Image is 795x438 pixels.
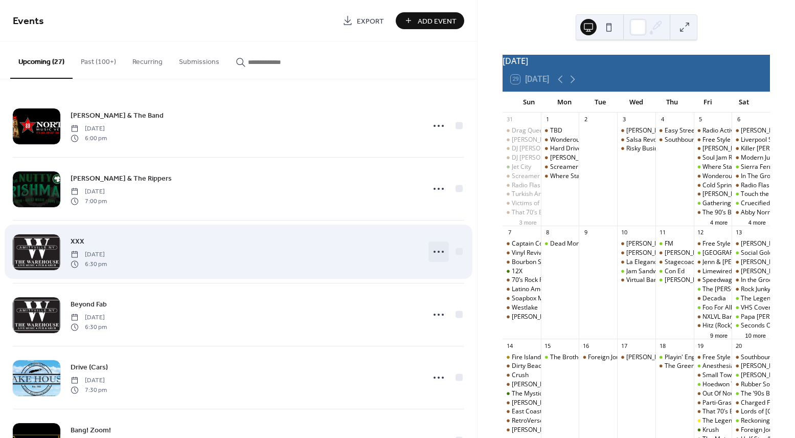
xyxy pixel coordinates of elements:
div: 9 [582,229,589,236]
div: 4 [658,116,666,123]
div: Cruecified/Bulletproof [732,199,770,208]
div: Crush [512,371,529,380]
div: La Elegancia De La Salsa [617,258,655,267]
button: Recurring [124,41,171,78]
div: Dirty Beaches [503,362,541,370]
div: [PERSON_NAME] [741,239,789,248]
div: Jam Sandwich [626,267,666,276]
div: Small Town Gig [694,371,732,380]
a: XXX [71,235,84,247]
div: Tiberius Marty Gras and Gary”The Fonz of R&R” Colter! [655,276,694,284]
button: 4 more [744,217,770,226]
div: [PERSON_NAME] Duo [512,313,573,321]
div: 12X [512,267,523,276]
div: Social Gold [732,249,770,257]
div: DJ [PERSON_NAME] [512,144,567,153]
div: Easy Street [655,126,694,135]
div: Ashley McBryde [503,426,541,434]
div: Anesthesia/War Pigs [702,362,761,370]
div: Thu [654,92,690,113]
div: Decadia [702,294,726,303]
div: Con Ed [665,267,685,276]
div: Where Stars Collide [694,163,732,171]
span: 6:00 pm [71,134,107,143]
div: Fire Island Lighthouse 200th Anniversary Celebration/Just Sixties [512,353,694,362]
div: [DATE] [503,55,770,67]
span: XXX [71,236,84,247]
div: 70’s Rock Parade [503,276,541,284]
div: Limewired [702,267,732,276]
div: Southbound (Country) [665,136,727,144]
span: 6:30 pm [71,322,107,332]
div: Salsa Revolution [617,136,655,144]
div: Playin' English [655,353,694,362]
div: 19 [697,342,705,349]
a: Beyond Fab [71,298,107,310]
div: Soapbox Messiah [512,294,562,303]
div: Jenn & [PERSON_NAME] [702,258,770,267]
div: Salsa Revolution [626,136,673,144]
div: Sun [511,92,547,113]
div: George Cintron & Craig Hopping [503,380,541,389]
span: Export [357,16,384,27]
div: Speedwagon/Bryan Adams (REO Speedwagon/Bryan Adams Tribute) [694,276,732,284]
div: 31 [506,116,513,123]
div: Papa Roach & Rise Against: Rise of the Roach Tour [732,313,770,321]
div: 14 [506,342,513,349]
div: Soul Jam Revue [694,154,732,162]
div: Liverpool Schuffle (Beatles) [732,136,770,144]
div: Ricardo (Steel Drums) [617,239,655,248]
div: Fri [690,92,726,113]
span: [DATE] [71,124,107,134]
div: Seconds Out (Genesis) [732,321,770,330]
div: Radio Active [694,126,732,135]
button: 9 more [706,331,732,339]
div: Captain Cool Band (AKA Jimmy Kenny & The Pirate Beach Band) [503,239,541,248]
div: 70’s Rock Parade [512,276,560,284]
div: Foreign Journey [579,353,617,362]
a: Bang! Zoom! [71,424,111,436]
div: Dead Mondays Featuring MK - Ultra [550,239,652,248]
span: 7:00 pm [71,196,107,206]
div: Wonderous Stories [702,172,757,181]
div: The 90’s Band [694,208,732,217]
div: Risky Business (Oldies) [617,144,655,153]
div: Small Town Gig [702,371,746,380]
div: 13 [735,229,742,236]
div: The Green Project [655,362,694,370]
div: Con Ed [655,267,694,276]
div: Screamer of the Week [541,163,579,171]
div: Krush [694,426,732,434]
button: Add Event [396,12,464,29]
div: Free Style Disco with DJ Jeff Nec [694,136,732,144]
div: Radio Flashback [503,181,541,190]
span: Events [13,11,44,31]
div: 8 [544,229,552,236]
div: Fire Island Lighthouse 200th Anniversary Celebration/Just Sixties [503,353,541,362]
div: Sweet Suzi Duo [503,313,541,321]
div: NXLVL Band (Reggae) [702,313,764,321]
div: Modern Justice [732,154,770,162]
div: Soapbox Messiah [503,294,541,303]
div: Bob Damato [617,126,655,135]
div: Screamer of the Week (New Wave) [512,172,611,181]
div: Latino American Night [503,285,541,294]
div: 6 [735,116,742,123]
div: Sierra Ferrell Shoot For The Moon Tour [732,163,770,171]
a: [PERSON_NAME] & The Band [71,109,164,121]
div: TBD [550,126,562,135]
div: [PERSON_NAME] [626,126,674,135]
div: Modern Justice [741,154,783,162]
div: Hitz (Rock) [694,321,732,330]
div: Reckoning (Grateful Dead) [732,417,770,425]
div: The Brother Pluckers [550,353,610,362]
div: The Brother Pluckers [541,353,579,362]
div: Hitz (Rock) [702,321,733,330]
div: 1 [544,116,552,123]
div: The ’90s Band [741,389,781,398]
a: Drive (Cars) [71,361,108,373]
div: Limewired [694,267,732,276]
div: Playin' English [665,353,705,362]
a: Export [335,12,392,29]
div: Free Style Disco with DJ Jeff Nec [694,353,732,362]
